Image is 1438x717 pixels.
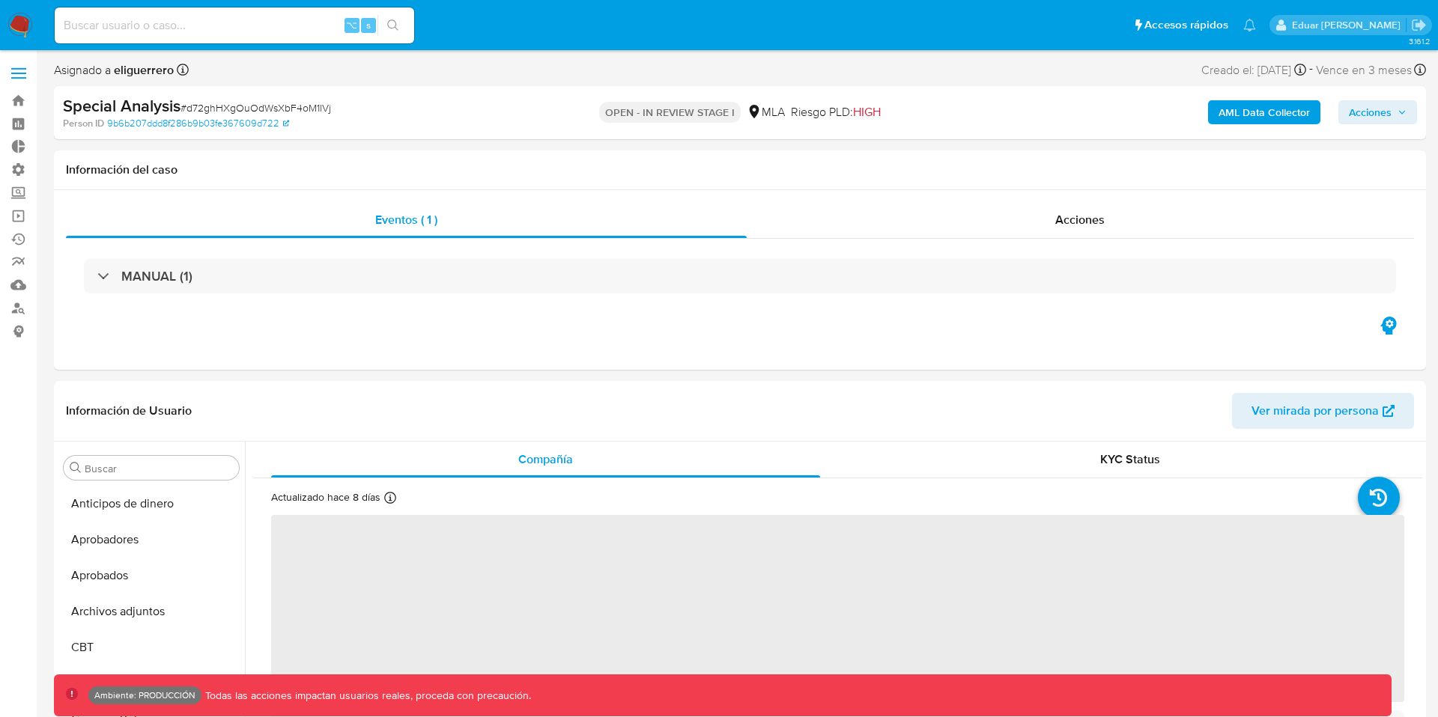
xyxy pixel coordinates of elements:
div: Creado el: [DATE] [1201,60,1306,80]
h3: MANUAL (1) [121,268,192,284]
button: AML Data Collector [1208,100,1320,124]
div: MLA [747,104,785,120]
button: Aprobadores [58,522,245,558]
p: eduar.beltranbabativa@mercadolibre.com.co [1292,18,1406,32]
h1: Información del caso [66,162,1414,177]
b: Person ID [63,117,104,130]
p: Actualizado hace 8 días [271,490,380,504]
a: Notificaciones [1243,19,1256,31]
span: Acciones [1349,100,1392,124]
button: Aprobados [58,558,245,594]
button: CBT [58,629,245,665]
b: eliguerrero [111,61,174,79]
a: Salir [1411,17,1427,33]
p: Ambiente: PRODUCCIÓN [94,692,195,698]
input: Buscar [85,462,233,475]
h1: Información de Usuario [66,403,192,418]
button: Ver mirada por persona [1232,393,1414,429]
span: # d72ghHXgOuOdWsXbF4oM1lVj [180,100,331,115]
button: CVU [58,665,245,701]
span: Compañía [518,451,573,468]
span: Asignado a [54,62,174,79]
input: Buscar usuario o caso... [55,16,414,35]
span: Eventos ( 1 ) [375,211,437,228]
button: Buscar [70,462,82,474]
span: - [1309,60,1313,80]
span: Accesos rápidos [1144,17,1228,33]
button: search-icon [377,15,408,36]
span: ‌ [271,515,1404,702]
span: s [366,18,371,32]
span: Vence en 3 meses [1316,62,1412,79]
span: ⌥ [346,18,357,32]
b: AML Data Collector [1219,100,1310,124]
span: KYC Status [1100,451,1160,468]
b: Special Analysis [63,94,180,118]
button: Acciones [1338,100,1417,124]
p: Todas las acciones impactan usuarios reales, proceda con precaución. [201,689,531,703]
span: Ver mirada por persona [1252,393,1379,429]
a: 9b6b207ddd8f286b9b03fe367609d722 [107,117,289,130]
span: HIGH [853,103,881,120]
span: Acciones [1055,211,1105,228]
button: Anticipos de dinero [58,486,245,522]
span: Riesgo PLD: [791,104,881,120]
button: Archivos adjuntos [58,594,245,629]
div: MANUAL (1) [84,259,1396,293]
p: OPEN - IN REVIEW STAGE I [599,102,741,123]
